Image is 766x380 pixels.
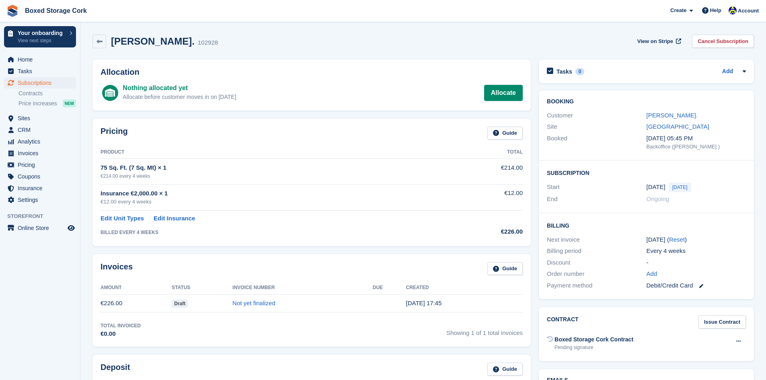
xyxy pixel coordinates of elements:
[18,148,66,159] span: Invoices
[101,198,444,206] div: €12.00 every 4 weeks
[444,227,523,236] div: €226.00
[198,38,218,47] div: 102928
[547,235,646,244] div: Next invoice
[4,66,76,77] a: menu
[547,315,579,329] h2: Contract
[487,262,523,275] a: Guide
[18,54,66,65] span: Home
[18,37,66,44] p: View next steps
[63,99,76,107] div: NEW
[7,212,80,220] span: Storefront
[18,159,66,170] span: Pricing
[444,159,523,184] td: €214.00
[547,99,746,105] h2: Booking
[101,262,133,275] h2: Invoices
[487,363,523,376] a: Guide
[4,183,76,194] a: menu
[547,134,646,151] div: Booked
[4,194,76,205] a: menu
[647,235,746,244] div: [DATE] ( )
[670,6,686,14] span: Create
[18,136,66,147] span: Analytics
[547,246,646,256] div: Billing period
[101,127,128,140] h2: Pricing
[444,184,523,210] td: €12.00
[4,222,76,234] a: menu
[547,221,746,229] h2: Billing
[18,183,66,194] span: Insurance
[172,300,188,308] span: Draft
[18,90,76,97] a: Contracts
[647,143,746,151] div: Backoffice ([PERSON_NAME] )
[647,258,746,267] div: -
[101,294,172,312] td: €226.00
[710,6,721,14] span: Help
[18,222,66,234] span: Online Store
[18,194,66,205] span: Settings
[446,322,523,339] span: Showing 1 of 1 total invoices
[406,281,522,294] th: Created
[557,68,572,75] h2: Tasks
[101,173,444,180] div: €214.00 every 4 weeks
[487,127,523,140] a: Guide
[4,54,76,65] a: menu
[634,35,683,48] a: View on Stripe
[4,136,76,147] a: menu
[547,183,646,192] div: Start
[66,223,76,233] a: Preview store
[18,30,66,36] p: Your onboarding
[4,77,76,88] a: menu
[738,7,759,15] span: Account
[18,113,66,124] span: Sites
[547,195,646,204] div: End
[172,281,232,294] th: Status
[647,112,698,119] a: [PERSON_NAME].
[406,300,442,306] time: 2025-08-21 16:45:06 UTC
[101,229,444,236] div: BILLED EVERY 4 WEEKS
[647,195,669,202] span: Ongoing
[692,35,754,48] a: Cancel Subscription
[111,36,195,47] h2: [PERSON_NAME].
[18,124,66,136] span: CRM
[554,344,633,351] div: Pending signature
[4,171,76,182] a: menu
[647,281,746,290] div: Debit/Credit Card
[647,123,709,130] a: [GEOGRAPHIC_DATA]
[4,113,76,124] a: menu
[647,134,746,143] div: [DATE] 05:45 PM
[698,315,746,329] a: Issue Contract
[101,146,444,159] th: Product
[18,100,57,107] span: Price increases
[547,269,646,279] div: Order number
[4,159,76,170] a: menu
[101,68,523,77] h2: Allocation
[722,67,733,76] a: Add
[575,68,585,75] div: 0
[18,171,66,182] span: Coupons
[547,111,646,120] div: Customer
[669,236,685,243] a: Reset
[123,83,236,93] div: Nothing allocated yet
[6,5,18,17] img: stora-icon-8386f47178a22dfd0bd8f6a31ec36ba5ce8667c1dd55bd0f319d3a0aa187defe.svg
[101,329,141,339] div: €0.00
[647,269,657,279] a: Add
[547,122,646,131] div: Site
[22,4,90,17] a: Boxed Storage Cork
[4,148,76,159] a: menu
[101,363,130,376] h2: Deposit
[101,281,172,294] th: Amount
[101,189,444,198] div: Insurance €2,000.00 × 1
[637,37,673,45] span: View on Stripe
[373,281,406,294] th: Due
[444,146,523,159] th: Total
[154,214,195,223] a: Edit Insurance
[669,183,691,192] span: [DATE]
[4,26,76,47] a: Your onboarding View next steps
[232,300,275,306] a: Not yet finalized
[232,281,373,294] th: Invoice Number
[547,168,746,177] h2: Subscription
[4,124,76,136] a: menu
[123,93,236,101] div: Allocate before customer moves in on [DATE]
[547,258,646,267] div: Discount
[101,322,141,329] div: Total Invoiced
